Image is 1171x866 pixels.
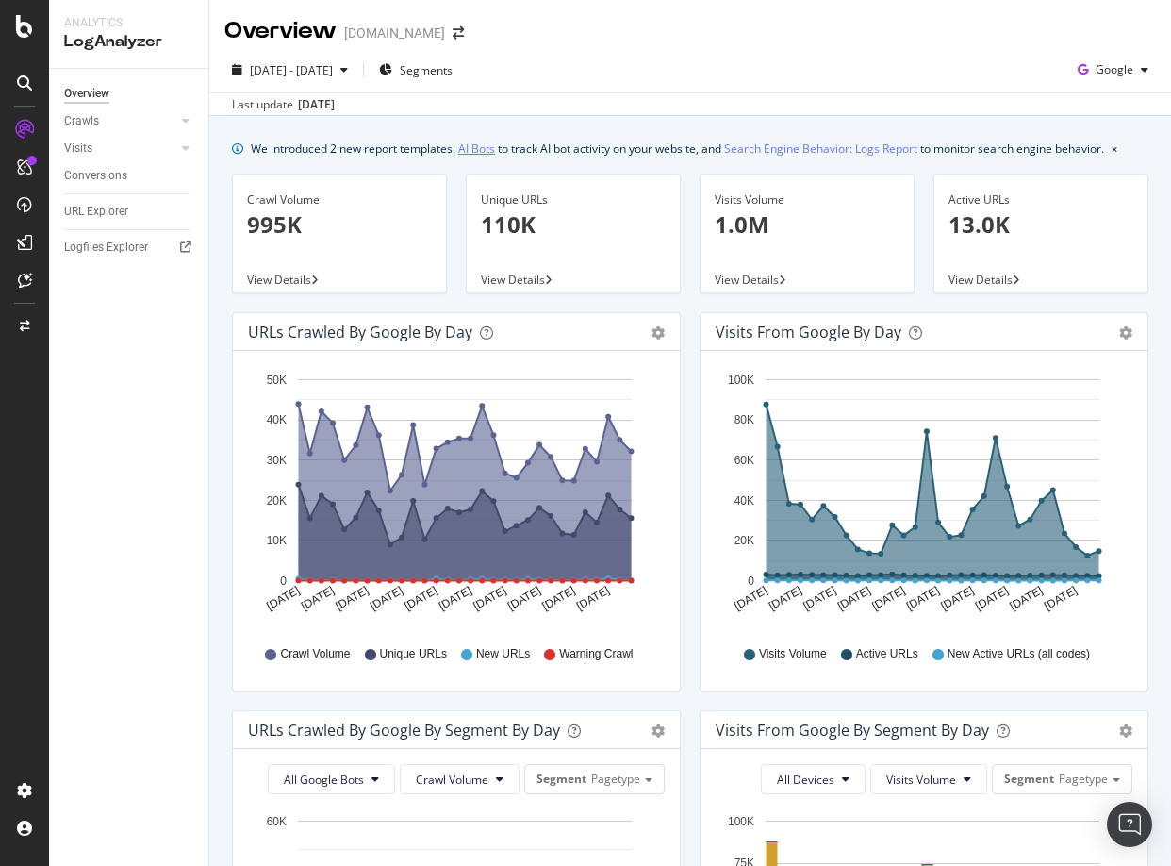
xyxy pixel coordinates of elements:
[734,414,754,427] text: 80K
[248,366,665,628] svg: A chart.
[777,772,834,788] span: All Devices
[1096,61,1133,77] span: Google
[64,84,109,104] div: Overview
[250,62,333,78] span: [DATE] - [DATE]
[716,366,1132,628] svg: A chart.
[1119,326,1132,340] div: gear
[284,772,364,788] span: All Google Bots
[574,584,612,613] text: [DATE]
[835,584,873,613] text: [DATE]
[267,534,287,547] text: 10K
[728,815,754,828] text: 100K
[761,764,866,794] button: All Devices
[1107,135,1122,162] button: close banner
[734,494,754,508] text: 40K
[64,111,99,131] div: Crawls
[64,166,195,186] a: Conversions
[333,584,371,613] text: [DATE]
[470,584,508,613] text: [DATE]
[559,646,633,662] span: Warning Crawl
[64,166,127,186] div: Conversions
[716,323,901,341] div: Visits from Google by day
[591,771,640,787] span: Pagetype
[251,139,1104,158] div: We introduced 2 new report templates: to track AI bot activity on your website, and to monitor se...
[264,584,302,613] text: [DATE]
[248,721,560,740] div: URLs Crawled by Google By Segment By Day
[481,208,666,241] p: 110K
[224,15,337,47] div: Overview
[724,139,917,158] a: Search Engine Behavior: Logs Report
[948,192,1133,208] div: Active URLs
[64,202,128,222] div: URL Explorer
[64,31,193,53] div: LogAnalyzer
[715,208,899,241] p: 1.0M
[64,139,92,158] div: Visits
[1119,724,1132,738] div: gear
[402,584,439,613] text: [DATE]
[64,202,195,222] a: URL Explorer
[1042,584,1080,613] text: [DATE]
[886,772,956,788] span: Visits Volume
[268,764,395,794] button: All Google Bots
[64,238,195,258] a: Logfiles Explorer
[64,111,176,131] a: Crawls
[948,272,1013,288] span: View Details
[948,208,1133,241] p: 13.0K
[248,323,472,341] div: URLs Crawled by Google by day
[869,584,907,613] text: [DATE]
[734,454,754,467] text: 60K
[380,646,447,662] span: Unique URLs
[299,584,337,613] text: [DATE]
[904,584,942,613] text: [DATE]
[267,494,287,508] text: 20K
[715,272,779,288] span: View Details
[267,815,287,828] text: 60K
[767,584,804,613] text: [DATE]
[64,84,195,104] a: Overview
[1059,771,1108,787] span: Pagetype
[267,454,287,467] text: 30K
[1070,55,1156,85] button: Google
[64,139,176,158] a: Visits
[748,575,754,588] text: 0
[732,584,769,613] text: [DATE]
[64,238,148,258] div: Logfiles Explorer
[536,771,586,787] span: Segment
[416,772,488,788] span: Crawl Volume
[728,374,754,387] text: 100K
[734,534,754,547] text: 20K
[453,26,464,40] div: arrow-right-arrow-left
[715,192,899,208] div: Visits Volume
[247,272,311,288] span: View Details
[938,584,976,613] text: [DATE]
[232,96,335,113] div: Last update
[280,646,350,662] span: Crawl Volume
[651,326,665,340] div: gear
[224,55,355,85] button: [DATE] - [DATE]
[64,15,193,31] div: Analytics
[651,724,665,738] div: gear
[232,139,1148,158] div: info banner
[400,62,453,78] span: Segments
[368,584,405,613] text: [DATE]
[437,584,474,613] text: [DATE]
[298,96,335,113] div: [DATE]
[1107,802,1152,847] div: Open Intercom Messenger
[870,764,987,794] button: Visits Volume
[481,192,666,208] div: Unique URLs
[400,764,520,794] button: Crawl Volume
[759,646,827,662] span: Visits Volume
[540,584,578,613] text: [DATE]
[247,208,432,241] p: 995K
[800,584,838,613] text: [DATE]
[856,646,918,662] span: Active URLs
[476,646,530,662] span: New URLs
[267,374,287,387] text: 50K
[505,584,543,613] text: [DATE]
[973,584,1011,613] text: [DATE]
[280,575,287,588] text: 0
[1004,771,1054,787] span: Segment
[1008,584,1046,613] text: [DATE]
